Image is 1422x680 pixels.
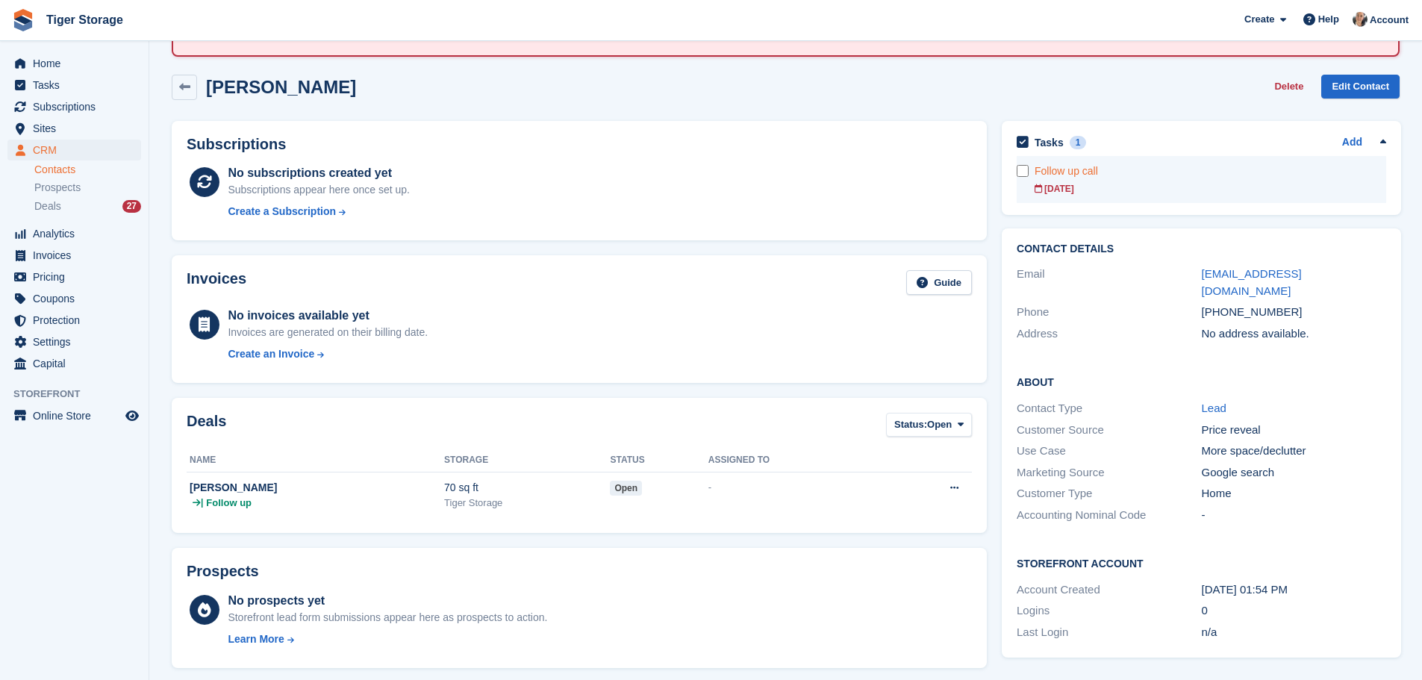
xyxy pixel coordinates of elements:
[1017,555,1386,570] h2: Storefront Account
[34,180,141,196] a: Prospects
[7,140,141,160] a: menu
[228,346,428,362] a: Create an Invoice
[610,481,642,496] span: open
[228,204,336,219] div: Create a Subscription
[1017,624,1201,641] div: Last Login
[187,449,444,472] th: Name
[1017,422,1201,439] div: Customer Source
[1318,12,1339,27] span: Help
[886,413,972,437] button: Status: Open
[1035,156,1386,203] a: Follow up call [DATE]
[187,270,246,295] h2: Invoices
[1370,13,1409,28] span: Account
[33,288,122,309] span: Coupons
[1017,602,1201,620] div: Logins
[34,199,141,214] a: Deals 27
[33,96,122,117] span: Subscriptions
[187,413,226,440] h2: Deals
[906,270,972,295] a: Guide
[123,407,141,425] a: Preview store
[33,75,122,96] span: Tasks
[7,96,141,117] a: menu
[40,7,129,32] a: Tiger Storage
[7,118,141,139] a: menu
[33,266,122,287] span: Pricing
[33,53,122,74] span: Home
[7,405,141,426] a: menu
[1017,304,1201,321] div: Phone
[1202,304,1386,321] div: [PHONE_NUMBER]
[33,140,122,160] span: CRM
[1202,267,1302,297] a: [EMAIL_ADDRESS][DOMAIN_NAME]
[228,346,314,362] div: Create an Invoice
[1017,507,1201,524] div: Accounting Nominal Code
[1035,163,1386,179] div: Follow up call
[708,449,883,472] th: Assigned to
[228,204,410,219] a: Create a Subscription
[228,307,428,325] div: No invoices available yet
[1017,400,1201,417] div: Contact Type
[228,631,547,647] a: Learn More
[34,199,61,213] span: Deals
[1035,136,1064,149] h2: Tasks
[33,118,122,139] span: Sites
[1017,325,1201,343] div: Address
[1035,182,1386,196] div: [DATE]
[7,53,141,74] a: menu
[1017,243,1386,255] h2: Contact Details
[33,405,122,426] span: Online Store
[7,266,141,287] a: menu
[444,449,610,472] th: Storage
[228,182,410,198] div: Subscriptions appear here once set up.
[7,223,141,244] a: menu
[1321,75,1400,99] a: Edit Contact
[1017,266,1201,299] div: Email
[7,331,141,352] a: menu
[1202,581,1386,599] div: [DATE] 01:54 PM
[13,387,149,402] span: Storefront
[444,496,610,511] div: Tiger Storage
[187,563,259,580] h2: Prospects
[34,181,81,195] span: Prospects
[206,77,356,97] h2: [PERSON_NAME]
[7,288,141,309] a: menu
[33,223,122,244] span: Analytics
[34,163,141,177] a: Contacts
[1202,464,1386,481] div: Google search
[927,417,952,432] span: Open
[1202,624,1386,641] div: n/a
[206,496,252,511] span: Follow up
[7,75,141,96] a: menu
[1017,581,1201,599] div: Account Created
[33,245,122,266] span: Invoices
[1202,507,1386,524] div: -
[894,417,927,432] span: Status:
[1017,443,1201,460] div: Use Case
[610,449,708,472] th: Status
[228,164,410,182] div: No subscriptions created yet
[1342,134,1362,152] a: Add
[7,310,141,331] a: menu
[187,136,972,153] h2: Subscriptions
[7,353,141,374] a: menu
[228,610,547,626] div: Storefront lead form submissions appear here as prospects to action.
[444,480,610,496] div: 70 sq ft
[1070,136,1087,149] div: 1
[1202,325,1386,343] div: No address available.
[1353,12,1368,27] img: Becky Martin
[190,480,444,496] div: [PERSON_NAME]
[1244,12,1274,27] span: Create
[708,480,883,495] div: -
[1202,602,1386,620] div: 0
[33,331,122,352] span: Settings
[1017,464,1201,481] div: Marketing Source
[1017,374,1386,389] h2: About
[1017,485,1201,502] div: Customer Type
[7,245,141,266] a: menu
[1202,402,1226,414] a: Lead
[1202,443,1386,460] div: More space/declutter
[228,325,428,340] div: Invoices are generated on their billing date.
[12,9,34,31] img: stora-icon-8386f47178a22dfd0bd8f6a31ec36ba5ce8667c1dd55bd0f319d3a0aa187defe.svg
[1202,485,1386,502] div: Home
[228,592,547,610] div: No prospects yet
